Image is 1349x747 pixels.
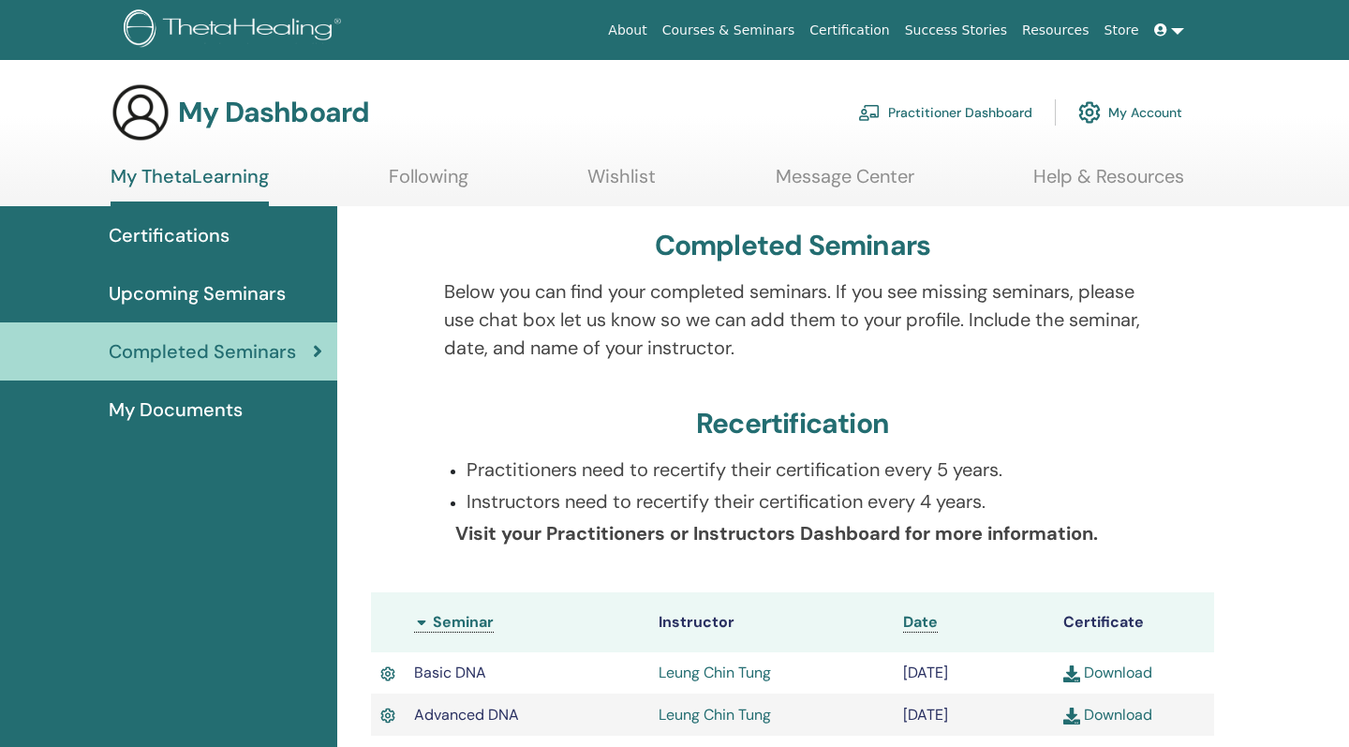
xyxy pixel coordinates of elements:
span: My Documents [109,396,243,424]
img: cog.svg [1078,97,1101,128]
a: Certification [802,13,897,48]
a: Download [1063,705,1152,725]
td: [DATE] [894,652,1054,694]
a: Leung Chin Tung [659,705,771,725]
span: Date [903,612,938,632]
span: Advanced DNA [414,705,519,725]
a: Date [903,612,938,633]
b: Visit your Practitioners or Instructors Dashboard for more information. [455,521,1098,545]
a: My ThetaLearning [111,165,269,206]
th: Instructor [649,592,894,652]
a: Success Stories [897,13,1015,48]
td: [DATE] [894,694,1054,735]
img: logo.png [124,9,348,52]
a: Message Center [776,165,914,202]
img: generic-user-icon.jpg [111,82,170,142]
p: Instructors need to recertify their certification every 4 years. [467,487,1142,515]
a: About [600,13,654,48]
p: Below you can find your completed seminars. If you see missing seminars, please use chat box let ... [444,277,1142,362]
h3: Completed Seminars [655,229,931,262]
a: My Account [1078,92,1182,133]
span: Completed Seminars [109,337,296,366]
span: Basic DNA [414,663,486,682]
img: download.svg [1063,665,1080,682]
span: Certifications [109,221,230,249]
a: Download [1063,663,1152,682]
a: Leung Chin Tung [659,663,771,682]
img: download.svg [1063,708,1080,725]
img: Active Certificate [380,664,395,685]
a: Store [1097,13,1147,48]
a: Wishlist [587,165,656,202]
img: Active Certificate [380,705,395,726]
a: Help & Resources [1033,165,1184,202]
a: Following [389,165,468,202]
a: Resources [1015,13,1097,48]
a: Practitioner Dashboard [858,92,1032,133]
a: Courses & Seminars [655,13,803,48]
span: Upcoming Seminars [109,279,286,307]
p: Practitioners need to recertify their certification every 5 years. [467,456,1142,484]
h3: My Dashboard [178,96,369,129]
img: chalkboard-teacher.svg [858,104,881,121]
th: Certificate [1054,592,1214,652]
h3: Recertification [696,407,889,441]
